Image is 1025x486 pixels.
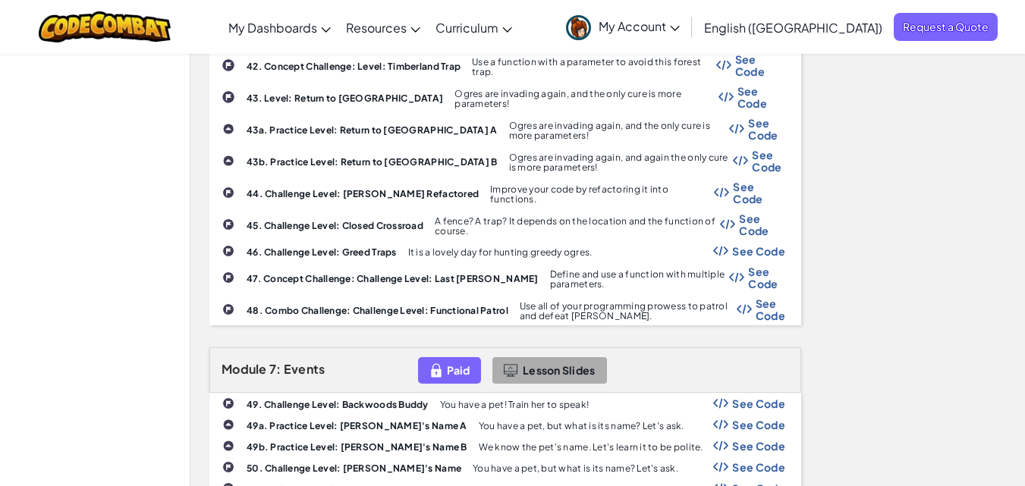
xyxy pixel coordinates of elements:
[733,180,785,205] span: See Code
[247,124,498,136] b: 43a. Practice Level: Return to [GEOGRAPHIC_DATA] A
[732,461,785,473] span: See Code
[222,440,234,452] img: IconPracticeLevel.svg
[222,245,234,257] img: IconChallengeLevel.svg
[447,364,470,376] span: Paid
[39,11,171,42] img: CodeCombat logo
[435,20,498,36] span: Curriculum
[713,462,728,472] img: Show Code Logo
[247,92,443,104] b: 43. Level: Return to [GEOGRAPHIC_DATA]
[732,419,785,431] span: See Code
[729,124,744,134] img: Show Code Logo
[269,361,281,377] span: 7:
[550,269,730,289] p: Define and use a function with multiple parameters.
[713,246,728,256] img: Show Code Logo
[222,218,234,230] img: IconChallengeLevel.svg
[247,220,423,231] b: 45. Challenge Level: Closed Crossroad
[732,397,785,409] span: See Code
[713,419,728,430] img: Show Code Logo
[696,7,890,48] a: English ([GEOGRAPHIC_DATA])
[732,245,785,257] span: See Code
[713,398,728,409] img: Show Code Logo
[247,188,479,199] b: 44. Challenge Level: [PERSON_NAME] Refactored
[894,13,998,41] a: Request a Quote
[247,399,429,410] b: 49. Challenge Level: Backwoods Buddy
[454,89,718,108] p: Ogres are invading again, and the only cure is more parameters!
[509,121,730,140] p: Ogres are invading again, and the only cure is more parameters!
[440,400,589,409] p: You have a pet! Train her to speak!
[739,212,785,237] span: See Code
[247,462,461,474] b: 50. Challenge Level: [PERSON_NAME]'s Name
[558,3,687,51] a: My Account
[520,301,737,321] p: Use all of your programming prowess to patrol and defeat [PERSON_NAME].
[729,272,744,283] img: Show Code Logo
[429,362,443,379] img: IconPaidLevel.svg
[509,152,734,172] p: Ogres are invading again, and again the only cure is more parameters!
[737,85,785,109] span: See Code
[247,246,397,258] b: 46. Challenge Level: Greed Traps
[222,271,234,284] img: IconChallengeLevel.svg
[284,361,325,377] span: Events
[479,442,703,452] p: We know the pet's name. Let's learn it to be polite.
[222,361,267,377] span: Module
[247,156,498,168] b: 43b. Practice Level: Return to [GEOGRAPHIC_DATA] B
[222,90,235,104] img: IconChallengeLevel.svg
[490,184,714,204] p: Improve your code by refactoring it into functions.
[247,61,461,72] b: 42. Concept Challenge: Level: Timberland Trap
[247,441,467,453] b: 49b. Practice Level: [PERSON_NAME]'s Name B
[733,155,748,166] img: Show Code Logo
[222,123,234,135] img: IconPracticeLevel.svg
[221,7,338,48] a: My Dashboards
[428,7,520,48] a: Curriculum
[748,117,785,141] span: See Code
[346,20,407,36] span: Resources
[704,20,882,36] span: English ([GEOGRAPHIC_DATA])
[472,57,715,77] p: Use a function with a parameter to avoid this forest trap.
[338,7,428,48] a: Resources
[737,304,752,315] img: Show Code Logo
[222,303,234,315] img: IconChallengeLevel.svg
[408,247,593,257] p: It is a lovely day for hunting greedy ogres.
[720,219,735,230] img: Show Code Logo
[492,357,607,384] button: Lesson Slides
[222,58,235,72] img: IconChallengeLevel.svg
[222,419,234,431] img: IconPracticeLevel.svg
[228,20,317,36] span: My Dashboards
[247,420,467,431] b: 49a. Practice Level: [PERSON_NAME]'s Name A
[222,187,234,199] img: IconChallengeLevel.svg
[222,397,234,409] img: IconChallengeLevel.svg
[479,421,684,431] p: You have a pet, but what is its name? Let's ask.
[752,149,785,173] span: See Code
[247,305,508,316] b: 48. Combo Challenge: Challenge Level: Functional Patrol
[735,53,785,77] span: See Code
[599,18,680,34] span: My Account
[523,364,596,376] span: Lesson Slides
[247,273,539,284] b: 47. Concept Challenge: Challenge Level: Last [PERSON_NAME]
[714,187,729,198] img: Show Code Logo
[713,441,728,451] img: Show Code Logo
[222,155,234,167] img: IconPracticeLevel.svg
[566,15,591,40] img: avatar
[435,216,720,236] p: A fence? A trap? It depends on the location and the function of course.
[748,265,785,290] span: See Code
[473,463,678,473] p: You have a pet, but what is its name? Let's ask.
[716,60,731,71] img: Show Code Logo
[756,297,785,321] span: See Code
[718,92,734,102] img: Show Code Logo
[732,440,785,452] span: See Code
[222,461,234,473] img: IconChallengeLevel.svg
